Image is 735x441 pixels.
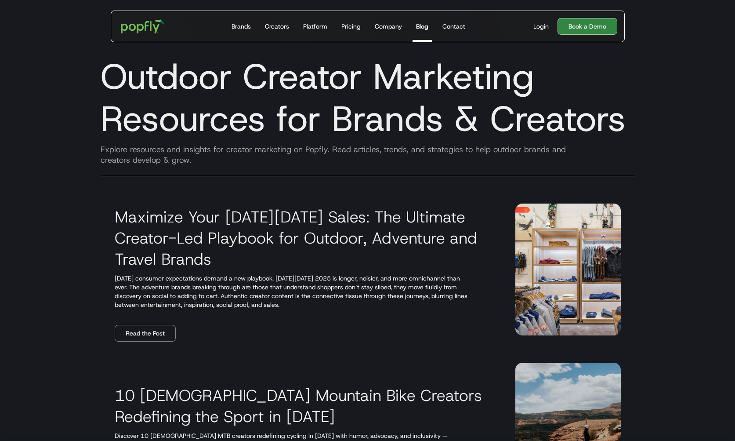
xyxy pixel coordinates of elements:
[115,274,494,309] p: [DATE] consumer expectations demand a new playbook. [DATE][DATE] 2025 is longer, noisier, and mor...
[533,22,549,31] div: Login
[439,11,469,42] a: Contact
[228,11,254,42] a: Brands
[94,55,642,140] h1: Outdoor Creator Marketing Resources for Brands & Creators
[558,18,617,35] a: Book a Demo
[300,11,331,42] a: Platform
[303,22,327,31] div: Platform
[265,22,289,31] div: Creators
[115,385,494,427] h3: 10 [DEMOGRAPHIC_DATA] Mountain Bike Creators Redefining the Sport in [DATE]
[530,22,552,31] a: Login
[416,22,428,31] div: Blog
[338,11,364,42] a: Pricing
[371,11,406,42] a: Company
[413,11,432,42] a: Blog
[442,22,465,31] div: Contact
[115,13,171,40] a: home
[341,22,361,31] div: Pricing
[375,22,402,31] div: Company
[261,11,293,42] a: Creators
[115,325,176,342] a: Read the Post
[232,22,251,31] div: Brands
[115,206,494,270] h3: Maximize Your [DATE][DATE] Sales: The Ultimate Creator-Led Playbook for Outdoor, Adventure and Tr...
[94,144,642,165] div: Explore resources and insights for creator marketing on Popfly. Read articles, trends, and strate...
